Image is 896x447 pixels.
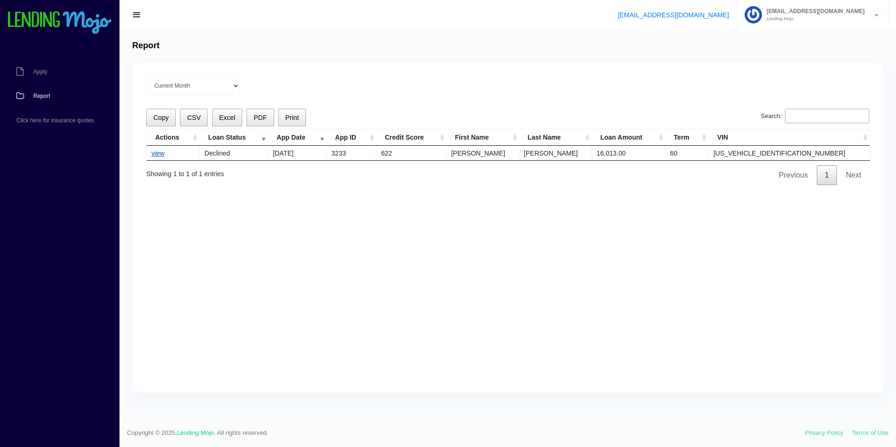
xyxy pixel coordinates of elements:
th: Last Name: activate to sort column ascending [519,129,592,146]
span: Copyright © 2025. . All rights reserved. [127,428,805,438]
td: 60 [665,146,709,160]
th: Credit Score: activate to sort column ascending [376,129,447,146]
button: CSV [180,109,208,127]
th: App ID: activate to sort column ascending [327,129,376,146]
th: VIN: activate to sort column ascending [709,129,869,146]
span: Click here for insurance quotes [16,118,94,123]
td: 3233 [327,146,376,160]
a: Previous [771,165,816,185]
span: Apply [33,69,47,74]
button: Print [278,109,306,127]
span: [EMAIL_ADDRESS][DOMAIN_NAME] [762,8,865,14]
button: Copy [146,109,176,127]
a: Privacy Policy [805,429,844,436]
a: Lending Mojo [177,429,214,436]
a: Terms of Use [852,429,889,436]
th: Loan Amount: activate to sort column ascending [592,129,665,146]
td: [PERSON_NAME] [519,146,592,160]
button: PDF [246,109,274,127]
th: Actions: activate to sort column ascending [147,129,200,146]
th: First Name: activate to sort column ascending [447,129,519,146]
a: [EMAIL_ADDRESS][DOMAIN_NAME] [618,11,729,19]
a: Next [838,165,869,185]
a: 1 [817,165,837,185]
h4: Report [132,41,159,51]
span: CSV [187,114,201,121]
th: Term: activate to sort column ascending [665,129,709,146]
td: [US_VEHICLE_IDENTIFICATION_NUMBER] [709,146,869,160]
span: Report [33,93,50,99]
span: PDF [254,114,267,121]
span: Print [285,114,299,121]
small: Lending Mojo [762,16,865,21]
th: App Date: activate to sort column ascending [268,129,327,146]
input: Search: [785,109,869,124]
a: view [151,149,164,157]
div: Showing 1 to 1 of 1 entries [146,164,224,179]
label: Search: [761,109,869,124]
td: Declined [200,146,268,160]
th: Loan Status: activate to sort column ascending [200,129,268,146]
td: 622 [376,146,447,160]
td: [PERSON_NAME] [447,146,519,160]
span: Excel [219,114,235,121]
span: Copy [153,114,169,121]
td: 16,013.00 [592,146,665,160]
img: logo-small.png [7,11,112,35]
td: [DATE] [268,146,327,160]
img: Profile image [745,6,762,23]
button: Excel [212,109,243,127]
